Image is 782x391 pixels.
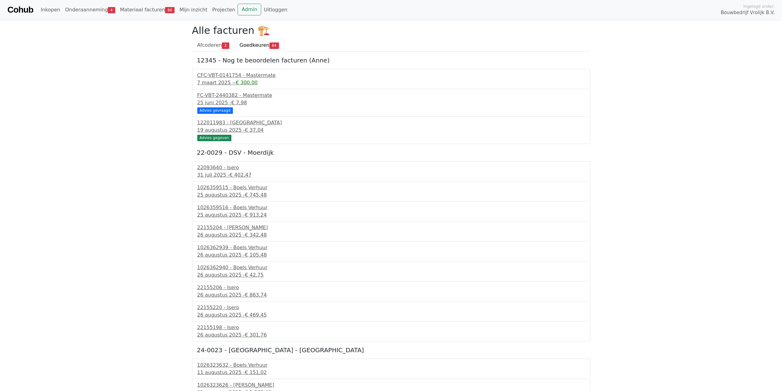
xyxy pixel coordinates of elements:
[192,39,234,52] a: Afcoderen2
[245,252,267,258] span: € 105,48
[197,244,585,251] div: 1026362939 - Boels Verhuur
[197,361,585,376] a: 1026323632 - Boels Verhuur11 augustus 2025 -€ 151,02
[245,192,267,198] span: € 745,48
[261,4,290,16] a: Uitloggen
[222,42,229,49] span: 2
[197,92,585,99] div: FC-VBT-2440382 - Mastermate
[197,224,585,231] div: 22155204 - [PERSON_NAME]
[197,304,585,319] a: 22155220 - Isero26 augustus 2025 -€ 469,45
[197,264,585,279] a: 1026362940 - Boels Verhuur26 augustus 2025 -€ 42,75
[38,4,62,16] a: Inkopen
[197,346,585,354] h5: 24-0023 - [GEOGRAPHIC_DATA] - [GEOGRAPHIC_DATA]
[197,231,585,239] div: 26 augustus 2025 -
[197,251,585,259] div: 26 augustus 2025 -
[197,284,585,299] a: 22155206 - Isero26 augustus 2025 -€ 863,74
[210,4,238,16] a: Projecten
[197,191,585,199] div: 25 augustus 2025 -
[197,99,585,106] div: 25 juni 2025 -
[197,369,585,376] div: 11 augustus 2025 -
[197,331,585,339] div: 26 augustus 2025 -
[197,171,585,179] div: 31 juli 2025 -
[234,80,257,86] span: -€ 300,00
[63,4,118,16] a: Onderaanneming4
[118,4,177,16] a: Materiaal facturen86
[197,224,585,239] a: 22155204 - [PERSON_NAME]26 augustus 2025 -€ 342,48
[197,284,585,291] div: 22155206 - Isero
[197,72,585,79] div: CFC-VBT-0141754 - Mastermate
[197,164,585,179] a: 22093640 - Isero31 juli 2025 -€ 402,47
[165,7,175,13] span: 86
[177,4,210,16] a: Mijn inzicht
[245,212,267,218] span: € 913,24
[245,369,267,375] span: € 151,02
[245,232,267,238] span: € 342,48
[231,100,247,106] span: € 7,98
[197,264,585,271] div: 1026362940 - Boels Verhuur
[197,311,585,319] div: 26 augustus 2025 -
[197,126,585,134] div: 19 augustus 2025 -
[197,119,585,126] div: 122011983 - [GEOGRAPHIC_DATA]
[245,272,264,278] span: € 42,75
[197,324,585,331] div: 22155198 - Isero
[234,39,284,52] a: Goedkeuren84
[197,42,222,48] span: Afcoderen
[197,164,585,171] div: 22093640 - Isero
[197,381,585,389] div: 1026323626 - [PERSON_NAME]
[197,119,585,140] a: 122011983 - [GEOGRAPHIC_DATA]19 augustus 2025 -€ 37,04 Advies gegeven
[245,127,264,133] span: € 37,04
[197,79,585,86] div: 7 maart 2025 -
[240,42,269,48] span: Goedkeuren
[197,135,231,141] div: Advies gegeven
[245,312,267,318] span: € 469,45
[7,2,33,17] a: Cohub
[197,57,585,64] h5: 12345 - Nog te beoordelen facturen (Anne)
[245,332,267,338] span: € 301,76
[197,291,585,299] div: 26 augustus 2025 -
[197,72,585,86] a: CFC-VBT-0141754 - Mastermate7 maart 2025 --€ 300,00
[721,9,775,16] span: Bouwbedrijf Vrolijk B.V.
[269,42,279,49] span: 84
[197,149,585,156] h5: 22-0029 - DSV - Moerdijk
[197,92,585,113] a: FC-VBT-2440382 - Mastermate25 juni 2025 -€ 7,98 Advies gevraagd
[197,184,585,199] a: 1026359515 - Boels Verhuur25 augustus 2025 -€ 745,48
[230,172,251,178] span: € 402,47
[238,4,261,15] a: Admin
[197,244,585,259] a: 1026362939 - Boels Verhuur26 augustus 2025 -€ 105,48
[197,304,585,311] div: 22155220 - Isero
[108,7,115,13] span: 4
[197,184,585,191] div: 1026359515 - Boels Verhuur
[192,25,590,36] h2: Alle facturen 🏗️
[197,211,585,219] div: 25 augustus 2025 -
[197,204,585,211] div: 1026359516 - Boels Verhuur
[743,3,775,9] span: Ingelogd onder:
[197,324,585,339] a: 22155198 - Isero26 augustus 2025 -€ 301,76
[197,107,233,114] div: Advies gevraagd
[197,361,585,369] div: 1026323632 - Boels Verhuur
[197,271,585,279] div: 26 augustus 2025 -
[197,204,585,219] a: 1026359516 - Boels Verhuur25 augustus 2025 -€ 913,24
[245,292,267,298] span: € 863,74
